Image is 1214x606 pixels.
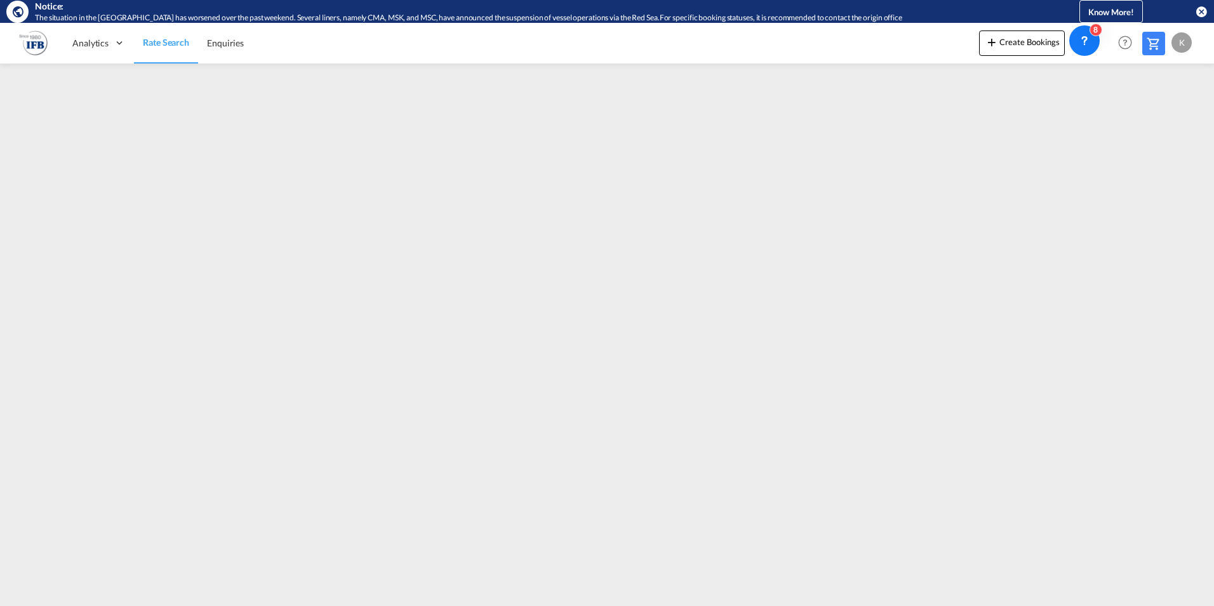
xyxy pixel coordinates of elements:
button: icon-plus 400-fgCreate Bookings [979,30,1065,56]
span: Know More! [1088,7,1134,17]
md-icon: icon-earth [11,5,24,18]
div: Help [1114,32,1142,55]
a: Rate Search [134,22,198,64]
a: Enquiries [198,22,253,64]
div: The situation in the Red Sea has worsened over the past weekend. Several liners, namely CMA, MSK,... [35,13,1027,24]
span: Analytics [72,37,109,50]
span: Help [1114,32,1136,53]
div: K [1171,32,1192,53]
span: Enquiries [207,37,244,48]
img: b628ab10256c11eeb52753acbc15d091.png [19,29,48,57]
span: Rate Search [143,37,189,48]
md-icon: icon-plus 400-fg [984,34,999,50]
button: icon-close-circle [1195,5,1208,18]
div: Analytics [63,22,134,64]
